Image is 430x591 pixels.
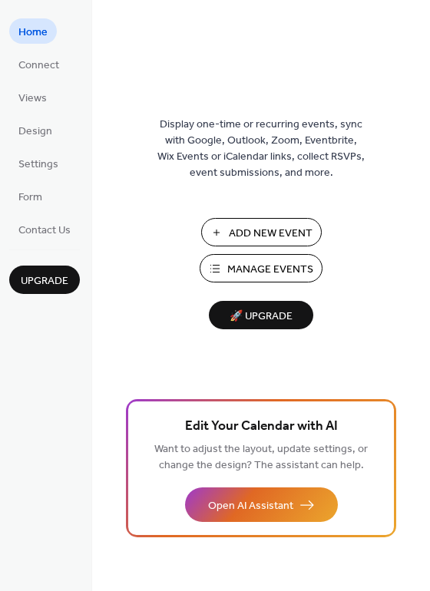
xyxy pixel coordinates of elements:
[18,124,52,140] span: Design
[185,416,338,437] span: Edit Your Calendar with AI
[229,226,313,242] span: Add New Event
[18,190,42,206] span: Form
[9,18,57,44] a: Home
[9,183,51,209] a: Form
[9,266,80,294] button: Upgrade
[9,150,68,176] a: Settings
[9,84,56,110] a: Views
[157,117,365,181] span: Display one-time or recurring events, sync with Google, Outlook, Zoom, Eventbrite, Wix Events or ...
[209,301,313,329] button: 🚀 Upgrade
[227,262,313,278] span: Manage Events
[18,157,58,173] span: Settings
[208,498,293,514] span: Open AI Assistant
[185,487,338,522] button: Open AI Assistant
[218,306,304,327] span: 🚀 Upgrade
[200,254,322,282] button: Manage Events
[201,218,322,246] button: Add New Event
[21,273,68,289] span: Upgrade
[9,117,61,143] a: Design
[9,51,68,77] a: Connect
[18,25,48,41] span: Home
[18,58,59,74] span: Connect
[18,91,47,107] span: Views
[18,223,71,239] span: Contact Us
[154,439,368,476] span: Want to adjust the layout, update settings, or change the design? The assistant can help.
[9,216,80,242] a: Contact Us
